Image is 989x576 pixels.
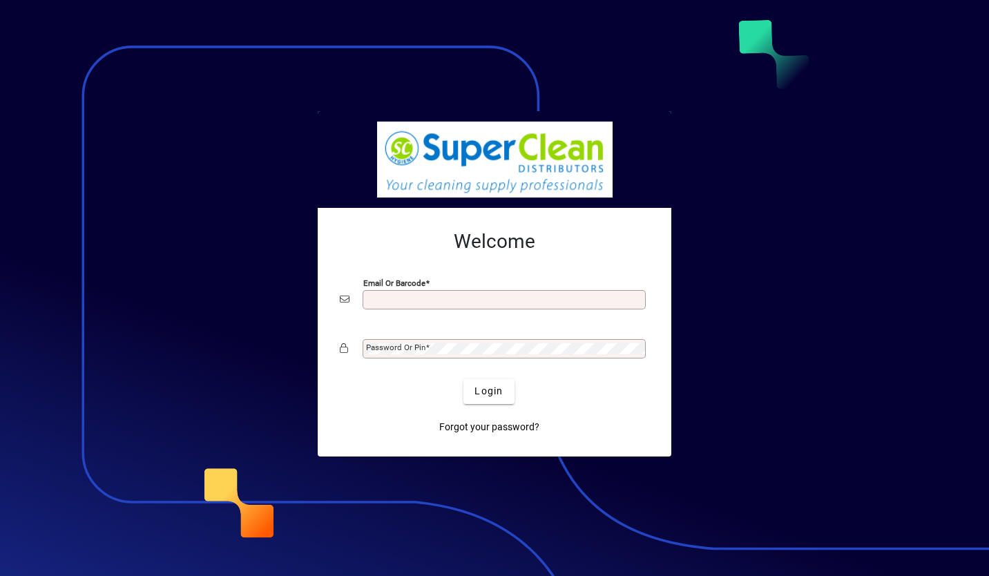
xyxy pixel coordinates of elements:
[474,384,503,399] span: Login
[463,379,514,404] button: Login
[363,278,425,287] mat-label: Email or Barcode
[340,230,649,253] h2: Welcome
[366,343,425,352] mat-label: Password or Pin
[434,415,545,440] a: Forgot your password?
[439,420,539,434] span: Forgot your password?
